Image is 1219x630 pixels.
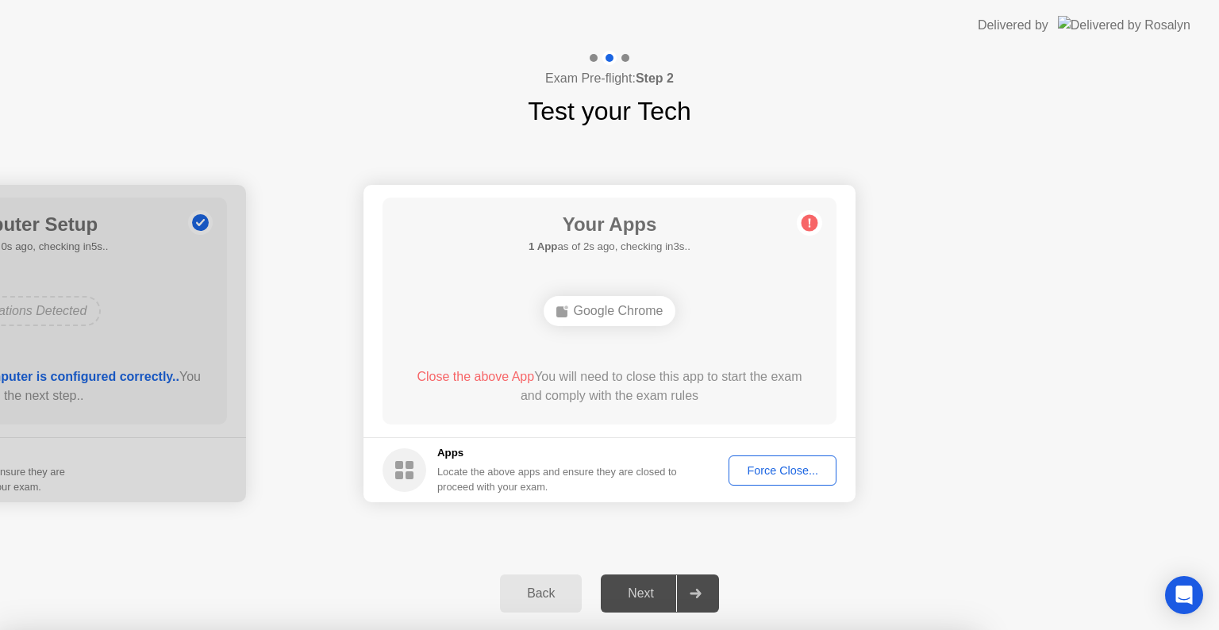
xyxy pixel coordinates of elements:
[606,586,676,601] div: Next
[636,71,674,85] b: Step 2
[545,69,674,88] h4: Exam Pre-flight:
[417,370,534,383] span: Close the above App
[437,464,678,494] div: Locate the above apps and ensure they are closed to proceed with your exam.
[1058,16,1190,34] img: Delivered by Rosalyn
[505,586,577,601] div: Back
[1165,576,1203,614] div: Open Intercom Messenger
[437,445,678,461] h5: Apps
[529,210,690,239] h1: Your Apps
[529,239,690,255] h5: as of 2s ago, checking in3s..
[978,16,1048,35] div: Delivered by
[528,92,691,130] h1: Test your Tech
[529,240,557,252] b: 1 App
[544,296,676,326] div: Google Chrome
[734,464,831,477] div: Force Close...
[406,367,814,405] div: You will need to close this app to start the exam and comply with the exam rules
